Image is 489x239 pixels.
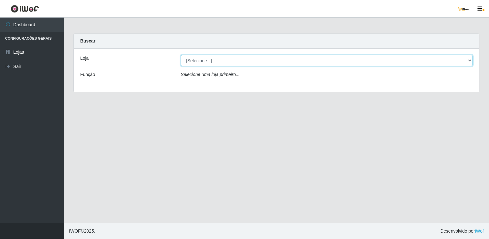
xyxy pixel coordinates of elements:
[440,228,484,235] span: Desenvolvido por
[475,228,484,234] a: iWof
[80,38,95,43] strong: Buscar
[181,72,240,77] i: Selecione uma loja primeiro...
[11,5,39,13] img: CoreUI Logo
[69,228,81,234] span: IWOF
[80,71,95,78] label: Função
[69,228,95,235] span: © 2025 .
[80,55,89,62] label: Loja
